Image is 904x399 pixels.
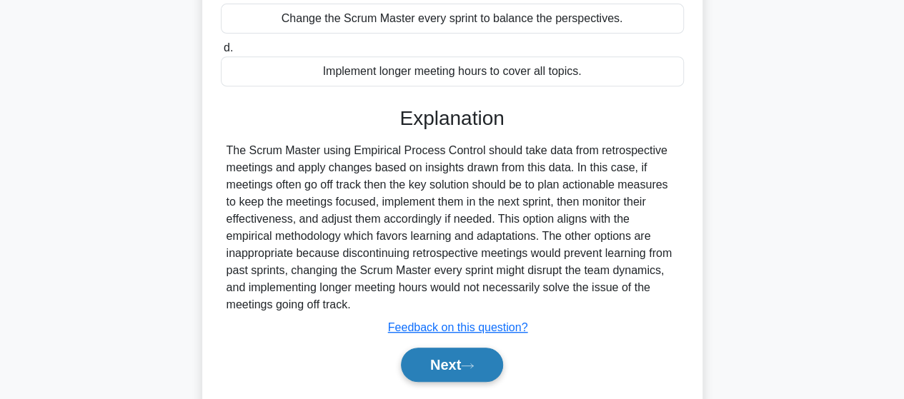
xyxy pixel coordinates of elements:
a: Feedback on this question? [388,321,528,333]
h3: Explanation [229,106,675,131]
button: Next [401,348,503,382]
div: The Scrum Master using Empirical Process Control should take data from retrospective meetings and... [227,142,678,313]
div: Change the Scrum Master every sprint to balance the perspectives. [221,4,684,34]
div: Implement longer meeting hours to cover all topics. [221,56,684,86]
span: d. [224,41,233,54]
